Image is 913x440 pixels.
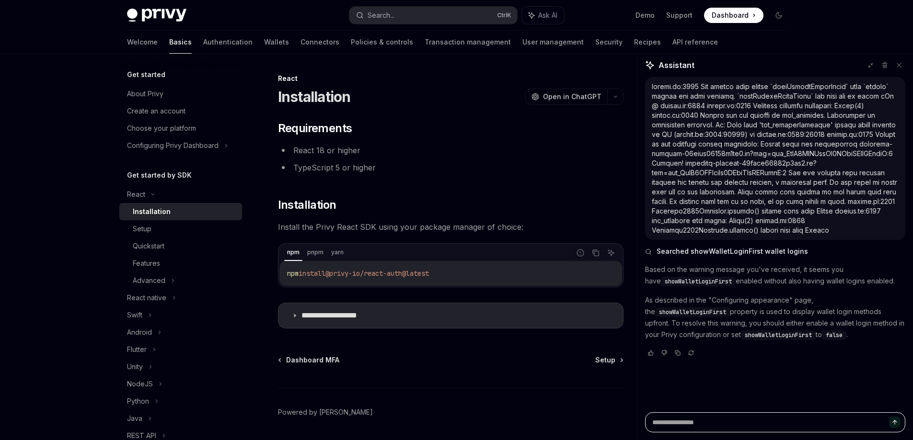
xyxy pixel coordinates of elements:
[127,69,165,80] h5: Get started
[595,355,615,365] span: Setup
[349,7,517,24] button: Search...CtrlK
[543,92,601,102] span: Open in ChatGPT
[645,247,905,256] button: Searched showWalletLoginFirst wallet logins
[659,59,694,71] span: Assistant
[119,120,242,137] a: Choose your platform
[278,161,624,174] li: TypeScript 5 or higher
[127,88,163,100] div: About Privy
[889,417,901,428] button: Send message
[300,31,339,54] a: Connectors
[284,247,302,258] div: npm
[133,206,171,217] div: Installation
[127,378,153,390] div: NodeJS
[119,203,242,220] a: Installation
[652,82,899,235] div: loremi.do:3995 Sit ametco adip elitse `doeiUsmodtEmporIncid` utla `etdolo` magnaa eni admi veniam...
[368,10,394,21] div: Search...
[127,31,158,54] a: Welcome
[525,89,607,105] button: Open in ChatGPT
[127,140,219,151] div: Configuring Privy Dashboard
[279,355,339,365] a: Dashboard MFA
[325,269,429,278] span: @privy-io/react-auth@latest
[672,31,718,54] a: API reference
[328,247,347,258] div: yarn
[278,220,624,234] span: Install the Privy React SDK using your package manager of choice:
[574,247,587,259] button: Report incorrect code
[127,105,185,117] div: Create an account
[771,8,786,23] button: Toggle dark mode
[127,123,196,134] div: Choose your platform
[538,11,557,20] span: Ask AI
[595,355,623,365] a: Setup
[127,344,147,355] div: Flutter
[287,269,299,278] span: npm
[589,247,602,259] button: Copy the contents from the code block
[203,31,253,54] a: Authentication
[119,255,242,272] a: Features
[657,247,808,256] span: Searched showWalletLoginFirst wallet logins
[286,355,339,365] span: Dashboard MFA
[127,292,166,304] div: React native
[666,11,693,20] a: Support
[133,223,151,235] div: Setup
[605,247,617,259] button: Ask AI
[634,31,661,54] a: Recipes
[665,278,732,285] span: showWalletLoginFirst
[522,31,584,54] a: User management
[133,275,165,286] div: Advanced
[127,9,186,22] img: dark logo
[278,121,352,136] span: Requirements
[745,331,812,339] span: showWalletLoginFirst
[595,31,623,54] a: Security
[127,395,149,407] div: Python
[278,74,624,83] div: React
[712,11,749,20] span: Dashboard
[127,413,142,424] div: Java
[278,197,336,213] span: Installation
[127,309,142,321] div: Swift
[127,169,192,181] h5: Get started by SDK
[826,331,843,339] span: false
[704,8,763,23] a: Dashboard
[133,258,160,269] div: Features
[127,189,145,200] div: React
[425,31,511,54] a: Transaction management
[278,88,351,105] h1: Installation
[119,237,242,255] a: Quickstart
[645,264,905,287] p: Based on the warning message you've received, it seems you have enabled without also having walle...
[497,11,511,19] span: Ctrl K
[299,269,325,278] span: install
[119,85,242,102] a: About Privy
[278,144,624,157] li: React 18 or higher
[278,407,373,417] a: Powered by [PERSON_NAME]
[119,102,242,120] a: Create an account
[264,31,289,54] a: Wallets
[127,361,143,372] div: Unity
[304,247,326,258] div: pnpm
[522,7,564,24] button: Ask AI
[169,31,192,54] a: Basics
[351,31,413,54] a: Policies & controls
[645,294,905,340] p: As described in the "Configuring appearance" page, the property is used to display wallet login m...
[127,327,152,338] div: Android
[133,240,164,252] div: Quickstart
[119,220,242,237] a: Setup
[636,11,655,20] a: Demo
[659,308,726,316] span: showWalletLoginFirst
